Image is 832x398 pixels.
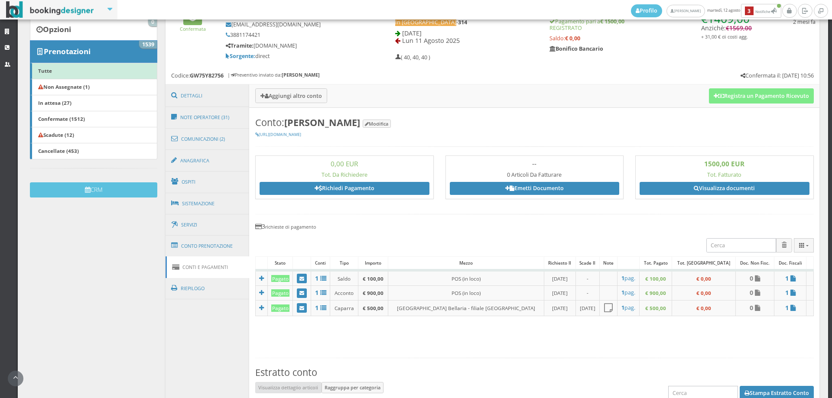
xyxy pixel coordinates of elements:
[696,304,711,311] b: € 0,00
[255,367,814,378] h3: Estratto conto
[388,257,544,269] div: Mezzo
[621,304,624,311] b: 1
[549,45,603,52] b: Bonifico Bancario
[44,46,91,56] b: Prenotazioni
[226,53,366,59] h5: direct
[794,238,814,252] div: Colonne
[330,257,358,269] div: Tipo
[166,128,250,150] a: Comunicazioni (2)
[544,301,575,316] td: [DATE]
[576,257,599,269] div: Scade il
[402,36,460,45] span: Lun 11 Agosto 2025
[729,24,752,32] span: 1569,00
[255,88,327,103] button: Aggiungi altro conto
[226,32,366,38] h5: 3881174421
[640,257,672,269] div: Tot. Pagato
[565,35,580,42] strong: € 0,00
[621,275,637,282] h5: pag.
[226,52,255,60] b: Sorgente:
[709,88,814,103] button: Registra un Pagamento Ricevuto
[30,182,157,197] button: CRM
[666,5,705,17] a: [PERSON_NAME]
[38,147,79,154] b: Cancellate (453)
[265,223,316,230] small: richieste di pagamento
[575,270,599,286] td: -
[785,304,789,312] b: 1
[166,84,250,107] a: Dettagli
[148,19,157,26] span: 0
[750,274,753,282] b: 0
[226,21,366,28] h5: [EMAIL_ADDRESS][DOMAIN_NAME]
[30,143,157,159] a: Cancellate (453)
[631,4,782,18] span: martedì, 12 agosto
[171,72,224,79] h5: Codice:
[645,289,666,296] b: € 900,00
[311,257,330,269] div: Conti
[166,277,250,300] a: Riepilogo
[180,19,206,32] a: Confermata
[30,127,157,143] a: Scadute (12)
[330,270,358,286] td: Saldo
[785,274,789,282] b: 1
[640,171,809,178] h5: Tot. Fatturato
[388,286,544,301] td: POS (in loco)
[315,274,318,282] b: 1
[260,160,429,168] h3: 0,00 EUR
[363,304,383,311] b: € 500,00
[255,132,301,137] a: [URL][DOMAIN_NAME]
[6,1,94,18] img: BookingDesigner.com
[696,289,711,296] b: € 0,00
[794,238,814,252] button: Columns
[314,304,327,311] a: 1
[621,304,637,311] h5: pag.
[363,275,383,282] b: € 100,00
[30,63,157,79] a: Tutte
[166,214,250,236] a: Servizi
[255,223,814,230] h4: 3
[726,24,752,32] span: €
[190,72,224,79] b: GW75Y82756
[450,171,620,178] h5: 0 Articoli Da Fatturare
[696,275,711,282] b: € 0,00
[268,257,292,269] div: Stato
[226,42,366,49] h5: [DOMAIN_NAME]
[38,131,74,138] b: Scadute (12)
[575,286,599,301] td: -
[271,275,289,282] div: Pagato
[38,115,85,122] b: Confermate (1512)
[315,304,318,312] b: 1
[544,286,575,301] td: [DATE]
[322,382,384,393] button: Raggruppa per categoria
[166,171,250,193] a: Ospiti
[458,19,467,26] b: 314
[600,257,617,269] div: Note
[271,304,289,312] div: Pagato
[363,289,383,296] b: € 900,00
[645,304,666,311] b: € 500,00
[704,159,744,168] b: 1500,00 EUR
[621,275,624,282] b: 1
[30,95,157,111] a: In attesa (27)
[640,182,809,195] a: Visualizza documenti
[750,288,753,297] b: 0
[450,160,620,168] h3: --
[549,35,754,42] h5: Saldo:
[706,238,776,252] input: Cerca
[314,289,327,296] a: 1
[358,257,387,269] div: Importo
[600,18,624,25] strong: € 1500,00
[544,257,575,269] div: Richiesto il
[166,192,250,215] a: Sistemazione
[701,8,753,40] h4: Anzichè:
[38,83,90,90] b: Non Assegnate (1)
[750,304,753,312] b: 0
[621,289,637,296] h5: pag.
[777,275,803,282] a: 1
[631,4,662,17] a: Profilo
[736,257,774,269] div: Doc. Non Fisc.
[166,149,250,172] a: Anagrafica
[30,111,157,127] a: Confermate (1512)
[30,79,157,95] a: Non Assegnate (1)
[777,304,803,311] a: 1
[166,106,250,129] a: Note Operatore (31)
